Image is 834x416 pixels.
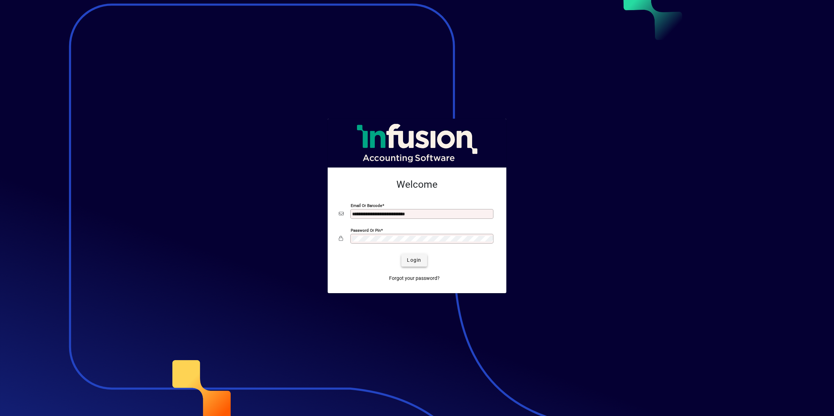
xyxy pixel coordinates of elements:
a: Forgot your password? [386,272,442,285]
span: Forgot your password? [389,275,440,282]
span: Login [407,257,421,264]
button: Login [401,254,427,267]
mat-label: Password or Pin [351,228,381,232]
mat-label: Email or Barcode [351,203,382,208]
h2: Welcome [339,179,495,191]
